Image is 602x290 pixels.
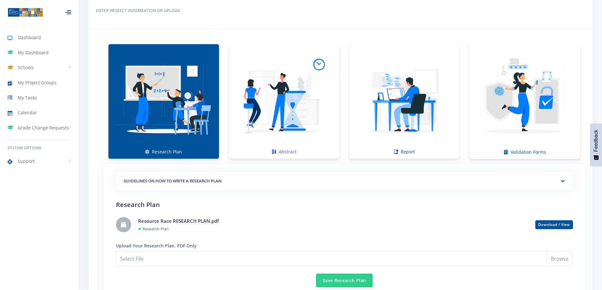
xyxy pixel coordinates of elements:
[593,130,599,152] span: Feedback
[18,79,57,86] span: My Project Groups
[116,200,573,210] h2: Research Plan
[316,274,373,287] button: Save Research Plan
[229,44,339,159] a: Abstract
[18,34,41,41] span: Dashboard
[535,220,573,229] button: Download / View
[8,145,71,151] h6: System Options
[354,48,455,148] img: Report
[18,64,34,71] span: Schools
[18,49,49,56] span: My Dashboard
[116,242,197,249] label: Upload Your Research Plan. PDF Only
[96,7,585,15] h6: Enter Project Information or Upload
[113,48,214,148] img: Research Plan
[8,7,43,17] img: ...
[143,226,169,232] small: Research Plan
[138,225,141,232] span: ●
[469,44,580,159] a: Validation Forms
[474,48,575,149] img: Validation Forms
[538,222,570,227] a: Download / View
[124,178,565,184] h5: GUIDELINES ON HOW TO WRITE A RESEARCH PLAN
[138,218,219,224] a: Resource Race RESEARCH PLAN.pdf
[590,123,602,166] button: Feedback - Show survey
[234,48,334,148] img: Abstract
[18,124,69,131] span: Grade Change Requests
[349,44,460,159] a: Report
[18,158,35,164] span: Support
[18,94,37,101] span: My Tasks
[18,109,37,116] span: Calendar
[108,44,219,159] a: Research Plan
